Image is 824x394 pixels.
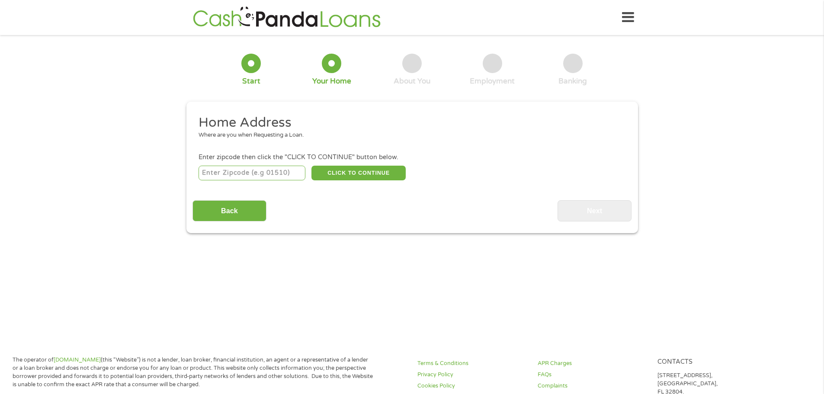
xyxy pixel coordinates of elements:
a: [DOMAIN_NAME] [54,356,101,363]
h4: Contacts [657,358,767,366]
div: About You [394,77,430,86]
p: The operator of (this “Website”) is not a lender, loan broker, financial institution, an agent or... [13,356,373,389]
input: Next [558,200,632,221]
button: CLICK TO CONTINUE [311,166,406,180]
a: Privacy Policy [417,371,527,379]
input: Back [192,200,266,221]
input: Enter Zipcode (e.g 01510) [199,166,305,180]
a: Cookies Policy [417,382,527,390]
a: APR Charges [538,359,648,368]
div: Banking [558,77,587,86]
a: FAQs [538,371,648,379]
div: Start [242,77,260,86]
div: Enter zipcode then click the "CLICK TO CONTINUE" button below. [199,153,625,162]
a: Terms & Conditions [417,359,527,368]
img: GetLoanNow Logo [190,5,383,30]
div: Employment [470,77,515,86]
a: Complaints [538,382,648,390]
h2: Home Address [199,114,619,131]
div: Your Home [312,77,351,86]
div: Where are you when Requesting a Loan. [199,131,619,140]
